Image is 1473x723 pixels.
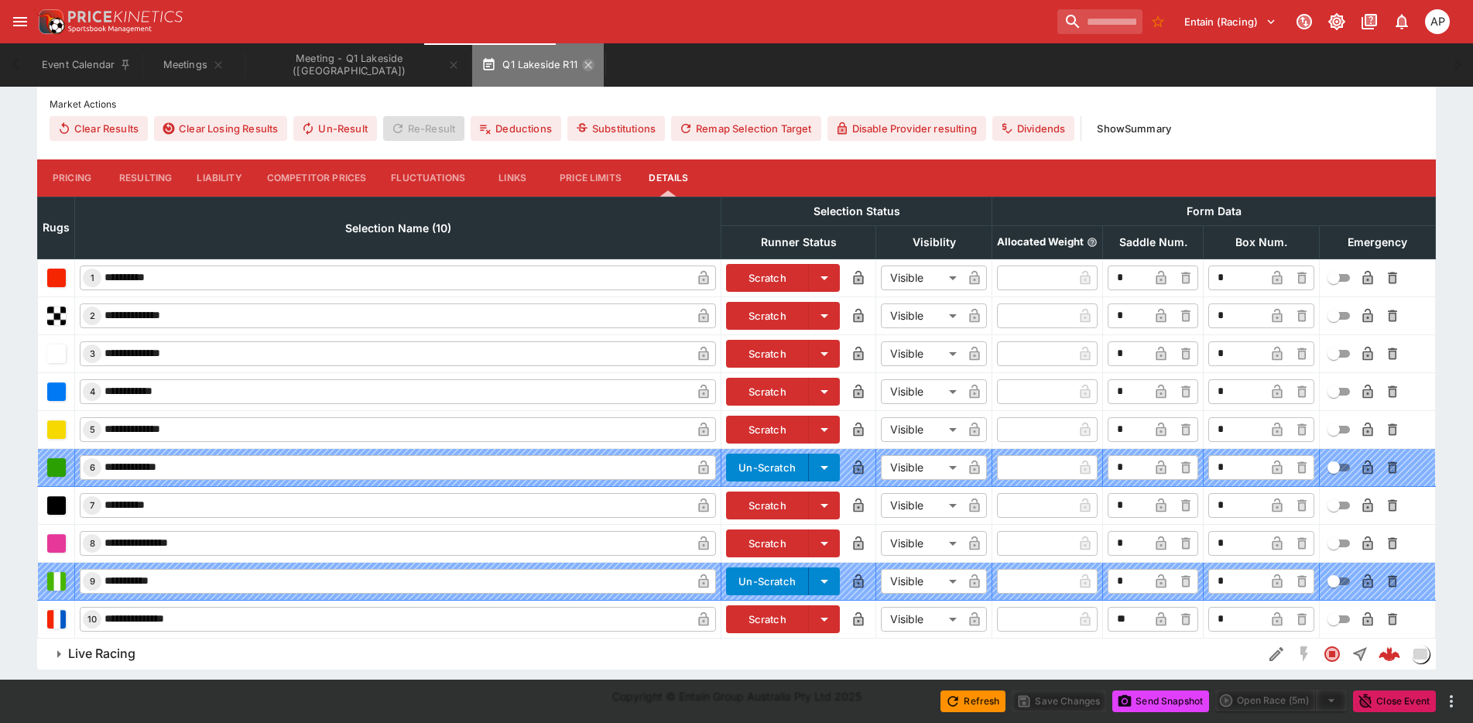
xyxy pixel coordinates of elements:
[881,607,962,632] div: Visible
[379,159,478,197] button: Fluctuations
[87,424,98,435] span: 5
[1320,225,1436,259] th: Emergency
[1355,8,1383,36] button: Documentation
[726,378,809,406] button: Scratch
[87,272,98,283] span: 1
[144,43,243,87] button: Meetings
[1262,640,1290,668] button: Edit Detail
[1379,643,1400,665] img: logo-cerberus--red.svg
[1215,690,1347,711] div: split button
[726,492,809,519] button: Scratch
[293,116,376,141] button: Un-Result
[567,116,665,141] button: Substitutions
[547,159,634,197] button: Price Limits
[671,116,821,141] button: Remap Selection Target
[726,340,809,368] button: Scratch
[1318,640,1346,668] button: Closed
[37,639,1262,670] button: Live Racing
[68,646,135,662] h6: Live Racing
[68,26,152,33] img: Sportsbook Management
[1388,8,1416,36] button: Notifications
[472,43,604,87] button: Q1 Lakeside R11
[1323,645,1341,663] svg: Closed
[881,303,962,328] div: Visible
[87,348,98,359] span: 3
[726,416,809,444] button: Scratch
[1442,692,1461,711] button: more
[881,493,962,518] div: Visible
[68,11,183,22] img: PriceKinetics
[726,264,809,292] button: Scratch
[1346,640,1374,668] button: Straight
[1374,639,1405,670] a: fd11f983-6b03-47f0-9ddc-48bfbfc4485a
[1057,9,1142,34] input: search
[634,159,704,197] button: Details
[6,8,34,36] button: open drawer
[1411,645,1430,663] div: liveracing
[87,310,98,321] span: 2
[1290,8,1318,36] button: Connected to PK
[1420,5,1454,39] button: Allan Pollitt
[87,386,98,397] span: 4
[940,690,1005,712] button: Refresh
[992,197,1436,225] th: Form Data
[997,235,1084,248] p: Allocated Weight
[1379,643,1400,665] div: fd11f983-6b03-47f0-9ddc-48bfbfc4485a
[881,379,962,404] div: Visible
[184,159,254,197] button: Liability
[881,341,962,366] div: Visible
[87,462,98,473] span: 6
[881,266,962,290] div: Visible
[255,159,379,197] button: Competitor Prices
[37,159,107,197] button: Pricing
[1412,646,1429,663] img: liveracing
[471,116,561,141] button: Deductions
[1290,640,1318,668] button: SGM Disabled
[881,569,962,594] div: Visible
[1112,690,1209,712] button: Send Snapshot
[721,225,876,259] th: Runner Status
[726,529,809,557] button: Scratch
[1425,9,1450,34] div: Allan Pollitt
[246,43,469,87] button: Meeting - Q1 Lakeside (AUS)
[1353,690,1436,712] button: Close Event
[881,417,962,442] div: Visible
[50,93,1423,116] label: Market Actions
[726,567,809,595] button: Un-Scratch
[721,197,992,225] th: Selection Status
[726,302,809,330] button: Scratch
[34,6,65,37] img: PriceKinetics Logo
[87,500,98,511] span: 7
[1103,225,1204,259] th: Saddle Num.
[726,605,809,633] button: Scratch
[87,538,98,549] span: 8
[1146,9,1170,34] button: No Bookmarks
[881,455,962,480] div: Visible
[107,159,184,197] button: Resulting
[876,225,992,259] th: Visiblity
[478,159,547,197] button: Links
[1204,225,1320,259] th: Box Num.
[154,116,287,141] button: Clear Losing Results
[50,116,148,141] button: Clear Results
[33,43,141,87] button: Event Calendar
[1323,8,1351,36] button: Toggle light/dark mode
[383,116,464,141] span: Re-Result
[1088,116,1180,141] button: ShowSummary
[881,531,962,556] div: Visible
[328,219,468,238] span: Selection Name (10)
[726,454,809,481] button: Un-Scratch
[1175,9,1286,34] button: Select Tenant
[87,576,98,587] span: 9
[992,116,1074,141] button: Dividends
[38,197,75,259] th: Rugs
[827,116,986,141] button: Disable Provider resulting
[84,614,100,625] span: 10
[1087,237,1098,248] button: Allocated Weight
